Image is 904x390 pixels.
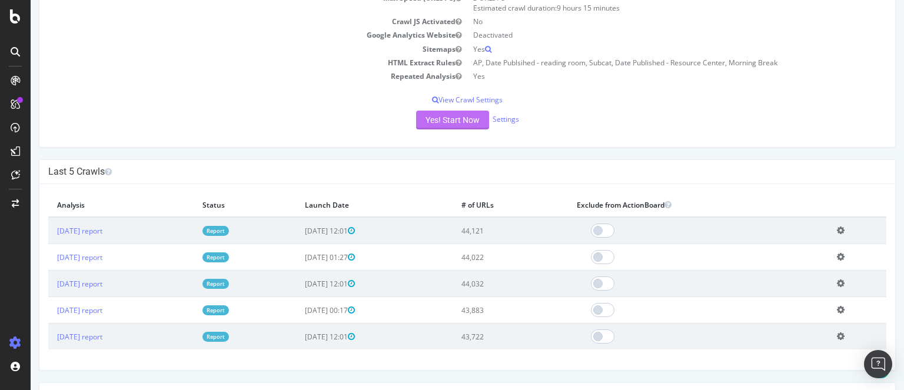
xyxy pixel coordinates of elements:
[274,252,324,262] span: [DATE] 01:27
[274,332,324,342] span: [DATE] 12:01
[26,332,72,342] a: [DATE] report
[274,279,324,289] span: [DATE] 12:01
[172,305,198,315] a: Report
[18,69,437,83] td: Repeated Analysis
[172,279,198,289] a: Report
[422,217,537,244] td: 44,121
[422,193,537,217] th: # of URLs
[422,271,537,297] td: 44,032
[526,3,589,13] span: 9 hours 15 minutes
[26,279,72,289] a: [DATE] report
[18,28,437,42] td: Google Analytics Website
[163,193,265,217] th: Status
[26,226,72,236] a: [DATE] report
[18,166,856,178] h4: Last 5 Crawls
[18,42,437,56] td: Sitemaps
[18,193,163,217] th: Analysis
[462,114,488,124] a: Settings
[265,193,422,217] th: Launch Date
[26,305,72,315] a: [DATE] report
[18,95,856,105] p: View Crawl Settings
[437,15,856,28] td: No
[18,56,437,69] td: HTML Extract Rules
[172,332,198,342] a: Report
[537,193,797,217] th: Exclude from ActionBoard
[274,305,324,315] span: [DATE] 00:17
[422,244,537,271] td: 44,022
[274,226,324,236] span: [DATE] 12:01
[26,252,72,262] a: [DATE] report
[437,28,856,42] td: Deactivated
[422,297,537,324] td: 43,883
[172,226,198,236] a: Report
[422,324,537,350] td: 43,722
[437,56,856,69] td: AP, Date Publsihed - reading room, Subcat, Date Published - Resource Center, Morning Break
[18,15,437,28] td: Crawl JS Activated
[437,42,856,56] td: Yes
[385,111,458,129] button: Yes! Start Now
[864,350,892,378] div: Open Intercom Messenger
[172,252,198,262] a: Report
[437,69,856,83] td: Yes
